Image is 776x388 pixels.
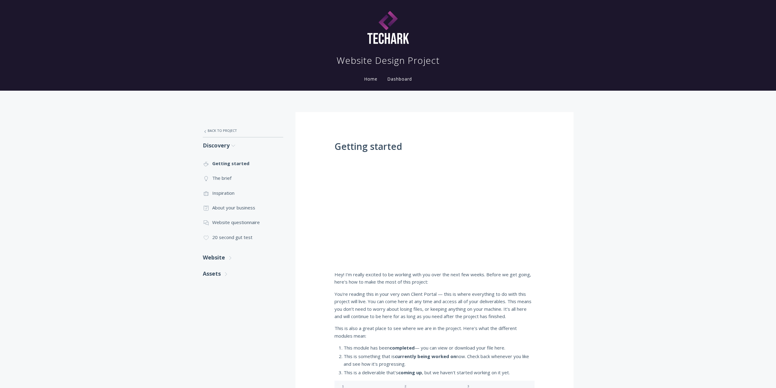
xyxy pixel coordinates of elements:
a: Home [363,76,379,82]
a: Website questionnaire [203,215,283,230]
h1: Getting started [334,141,535,152]
li: This is something that is now. Check back whenever you like and see how it's progressing. [344,353,535,368]
h1: Website Design Project [337,54,440,67]
a: The brief [203,171,283,185]
p: Hey! I’m really excited to be working with you over the next few weeks. Before we get going, here... [334,271,535,286]
p: You're reading this in your very own Client Portal — this is where everything to do with this pro... [334,290,535,320]
p: This is also a great place to see where we are in the project. Here's what the different modules ... [334,325,535,339]
a: 20 second gut test [203,230,283,245]
a: About your business [203,200,283,215]
a: Discovery [203,137,283,154]
a: Back to Project [203,124,283,137]
a: Dashboard [386,76,413,82]
a: Website [203,249,283,266]
a: Assets [203,266,283,282]
a: Getting started [203,156,283,171]
strong: coming up [398,369,422,375]
strong: completed [390,345,415,351]
li: This module has been — you can view or download your file here. [344,344,535,351]
iframe: <span data-mce-type="bookmark" style="display:inline-block;width:0px;overflow:hidden;line-height:... [334,156,530,266]
li: This is a deliverable that's , but we haven't started working on it yet. [344,369,535,376]
strong: currently being worked on [395,353,456,359]
a: Inspiration [203,186,283,200]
